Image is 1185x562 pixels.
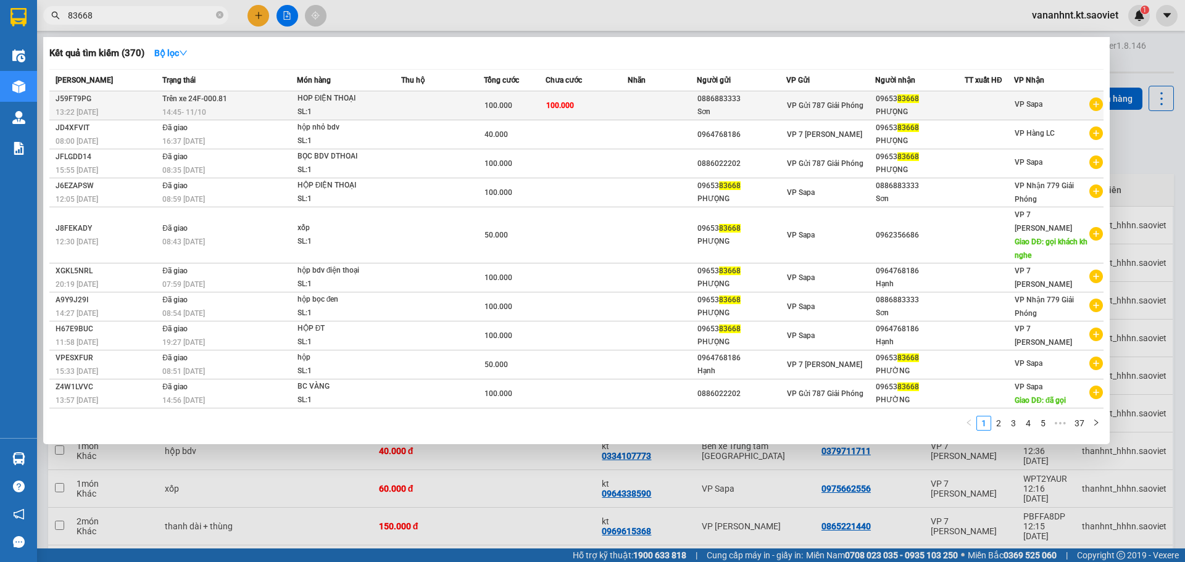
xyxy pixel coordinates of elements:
div: SL: 1 [297,307,390,320]
span: 08:59 [DATE] [162,195,205,204]
span: Đã giao [162,152,188,161]
span: 100.000 [484,159,512,168]
span: VP Sapa [787,331,815,340]
span: VP Sapa [787,302,815,311]
span: VP 7 [PERSON_NAME] [1015,324,1072,347]
div: Sơn [697,105,786,118]
div: HỘP ĐT [297,322,390,336]
span: VP Gửi 787 Giải Phóng [787,159,863,168]
img: solution-icon [12,142,25,155]
div: VPESXFUR [56,352,159,365]
a: 2 [992,416,1005,430]
div: Hạnh [876,278,964,291]
span: Nhãn [628,76,646,85]
span: 50.000 [484,231,508,239]
div: 09653 [876,93,964,105]
div: Z4W1LVVC [56,381,159,394]
div: hộp bdv điện thoại [297,264,390,278]
div: 09653 [876,151,964,163]
a: 5 [1036,416,1050,430]
li: Next Page [1089,416,1104,431]
div: 0962356686 [876,229,964,242]
span: right [1092,419,1100,426]
span: Người nhận [875,76,915,85]
li: 5 [1036,416,1050,431]
span: 13:22 [DATE] [56,108,98,117]
img: logo-vxr [10,8,27,27]
div: Sơn [876,307,964,320]
span: 100.000 [484,302,512,311]
span: VP Sapa [1015,158,1042,167]
div: 09653 [876,122,964,134]
span: [PERSON_NAME] [56,76,113,85]
div: 09653 [697,180,786,192]
div: 09653 [697,222,786,235]
span: VP Sapa [1015,100,1042,109]
strong: Bộ lọc [154,48,188,58]
div: 0964768186 [697,352,786,365]
span: 08:35 [DATE] [162,166,205,175]
span: 83668 [897,353,919,362]
div: PHƯỌNG [697,307,786,320]
span: plus-circle [1089,97,1103,111]
span: 12:30 [DATE] [56,238,98,246]
span: 100.000 [484,188,512,197]
li: 3 [1006,416,1021,431]
div: SL: 1 [297,336,390,349]
div: SL: 1 [297,394,390,407]
div: 0886883333 [876,180,964,192]
span: left [965,419,973,426]
span: 83668 [719,324,741,333]
span: 83668 [897,152,919,161]
div: SL: 1 [297,134,390,148]
span: VP Gửi [786,76,810,85]
div: 0886883333 [697,93,786,105]
span: Thu hộ [401,76,425,85]
div: PHƯỌNG [876,105,964,118]
div: HỘP ĐIỆN THOẠI [297,179,390,192]
span: 40.000 [484,130,508,139]
span: VP 7 [PERSON_NAME] [1015,210,1072,233]
span: Chưa cước [546,76,582,85]
div: BỌC BDV DTHOAI [297,150,390,163]
span: 100.000 [484,331,512,340]
span: ••• [1050,416,1070,431]
input: Tìm tên, số ĐT hoặc mã đơn [68,9,214,22]
span: 83668 [897,94,919,103]
span: 100.000 [546,101,574,110]
span: 83668 [719,295,741,304]
div: PHƯỌNG [876,134,964,147]
span: 14:27 [DATE] [56,309,98,318]
span: plus-circle [1089,299,1103,312]
a: 3 [1007,416,1020,430]
span: Đã giao [162,181,188,190]
div: 0964768186 [697,128,786,141]
span: Trên xe 24F-000.81 [162,94,227,103]
span: 100.000 [484,273,512,282]
span: search [51,11,60,20]
img: warehouse-icon [12,80,25,93]
span: 08:54 [DATE] [162,309,205,318]
div: J6EZAPSW [56,180,159,192]
div: PHƯỌNG [697,336,786,349]
div: SL: 1 [297,365,390,378]
span: VP Sapa [787,273,815,282]
span: 19:27 [DATE] [162,338,205,347]
button: Bộ lọcdown [144,43,197,63]
div: 09653 [697,323,786,336]
div: PHƯỜNG [876,365,964,378]
span: Đã giao [162,324,188,333]
span: VP Hàng LC [1015,129,1055,138]
span: 100.000 [484,389,512,398]
div: 09653 [876,381,964,394]
div: H67E9BUC [56,323,159,336]
div: J59FT9PG [56,93,159,105]
img: warehouse-icon [12,111,25,124]
span: Món hàng [297,76,331,85]
li: Previous Page [962,416,976,431]
span: Người gửi [697,76,731,85]
span: 100.000 [484,101,512,110]
div: HOP ĐIỆN THOẠI [297,92,390,105]
span: VP Gửi 787 Giải Phóng [787,389,863,398]
span: Giao DĐ: đã gọi [1015,396,1066,405]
